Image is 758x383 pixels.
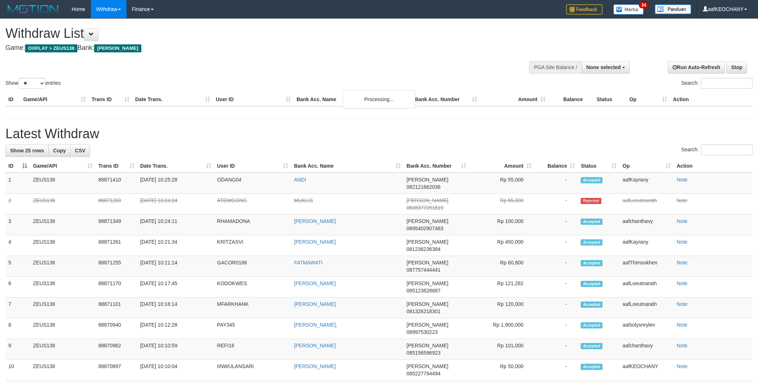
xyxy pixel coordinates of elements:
[137,215,214,235] td: [DATE] 10:24:11
[89,93,132,106] th: Trans ID
[548,93,594,106] th: Balance
[48,144,70,157] a: Copy
[535,173,578,194] td: -
[655,4,691,14] img: panduan.png
[5,127,753,141] h1: Latest Withdraw
[677,177,688,183] a: Note
[5,298,30,318] td: 7
[469,235,535,256] td: Rp 450,000
[412,93,480,106] th: Bank Acc. Number
[5,360,30,380] td: 10
[407,198,448,203] span: [PERSON_NAME]
[407,226,443,231] span: Copy 0895402907483 to clipboard
[5,318,30,339] td: 8
[581,343,602,349] span: Accepted
[137,277,214,298] td: [DATE] 10:17:45
[535,339,578,360] td: -
[620,360,674,380] td: aafKEOCHANY
[469,173,535,194] td: Rp 55,000
[469,298,535,318] td: Rp 120,000
[5,194,30,215] td: 2
[294,301,336,307] a: [PERSON_NAME]
[94,44,141,52] span: [PERSON_NAME]
[294,218,336,224] a: [PERSON_NAME]
[701,144,753,155] input: Search:
[581,302,602,308] span: Accepted
[681,78,753,89] label: Search:
[620,173,674,194] td: aafKayrany
[674,159,753,173] th: Action
[407,288,440,294] span: Copy 085123628687 to clipboard
[53,148,66,153] span: Copy
[620,277,674,298] td: aafLoeutnarath
[677,343,688,348] a: Note
[30,360,96,380] td: ZEUS138
[96,277,137,298] td: 88871170
[529,61,581,73] div: PGA Site Balance /
[668,61,725,73] a: Run Auto-Refresh
[469,339,535,360] td: Rp 101,000
[677,198,688,203] a: Note
[620,339,674,360] td: aafchanthavy
[18,78,45,89] select: Showentries
[581,260,602,266] span: Accepted
[620,298,674,318] td: aafLoeutnarath
[701,78,753,89] input: Search:
[535,194,578,215] td: -
[620,215,674,235] td: aafchanthavy
[5,93,20,106] th: ID
[214,360,291,380] td: IINWULANSARI
[469,159,535,173] th: Amount: activate to sort column ascending
[469,318,535,339] td: Rp 1,900,000
[535,318,578,339] td: -
[5,78,61,89] label: Show entries
[30,159,96,173] th: Game/API: activate to sort column ascending
[677,301,688,307] a: Note
[5,256,30,277] td: 5
[137,298,214,318] td: [DATE] 10:16:14
[535,298,578,318] td: -
[30,318,96,339] td: ZEUS138
[407,371,440,376] span: Copy 085227794494 to clipboard
[480,93,548,106] th: Amount
[294,343,336,348] a: [PERSON_NAME]
[30,339,96,360] td: ZEUS138
[96,256,137,277] td: 88871255
[96,215,137,235] td: 88871349
[581,198,601,204] span: Rejected
[407,184,440,190] span: Copy 082121662036 to clipboard
[30,235,96,256] td: ZEUS138
[677,239,688,245] a: Note
[681,144,753,155] label: Search:
[137,339,214,360] td: [DATE] 10:10:59
[213,93,294,106] th: User ID
[137,256,214,277] td: [DATE] 10:21:14
[30,215,96,235] td: ZEUS138
[407,177,448,183] span: [PERSON_NAME]
[5,159,30,173] th: ID: activate to sort column descending
[581,322,602,328] span: Accepted
[620,159,674,173] th: Op: activate to sort column ascending
[469,256,535,277] td: Rp 60,800
[677,280,688,286] a: Note
[407,301,448,307] span: [PERSON_NAME]
[30,194,96,215] td: ZEUS138
[404,159,469,173] th: Bank Acc. Number: activate to sort column ascending
[469,215,535,235] td: Rp 100,000
[294,322,337,328] a: [PERSON_NAME],
[137,235,214,256] td: [DATE] 10:21:34
[670,93,753,106] th: Action
[137,159,214,173] th: Date Trans.: activate to sort column ascending
[214,277,291,298] td: KODOKWES
[407,363,448,369] span: [PERSON_NAME]
[137,194,214,215] td: [DATE] 10:24:24
[581,364,602,370] span: Accepted
[5,339,30,360] td: 9
[639,2,649,8] span: 34
[469,277,535,298] td: Rp 121,282
[5,144,49,157] a: Show 25 rows
[30,298,96,318] td: ZEUS138
[594,93,626,106] th: Status
[291,159,404,173] th: Bank Acc. Name: activate to sort column ascending
[407,246,440,252] span: Copy 081236236384 to clipboard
